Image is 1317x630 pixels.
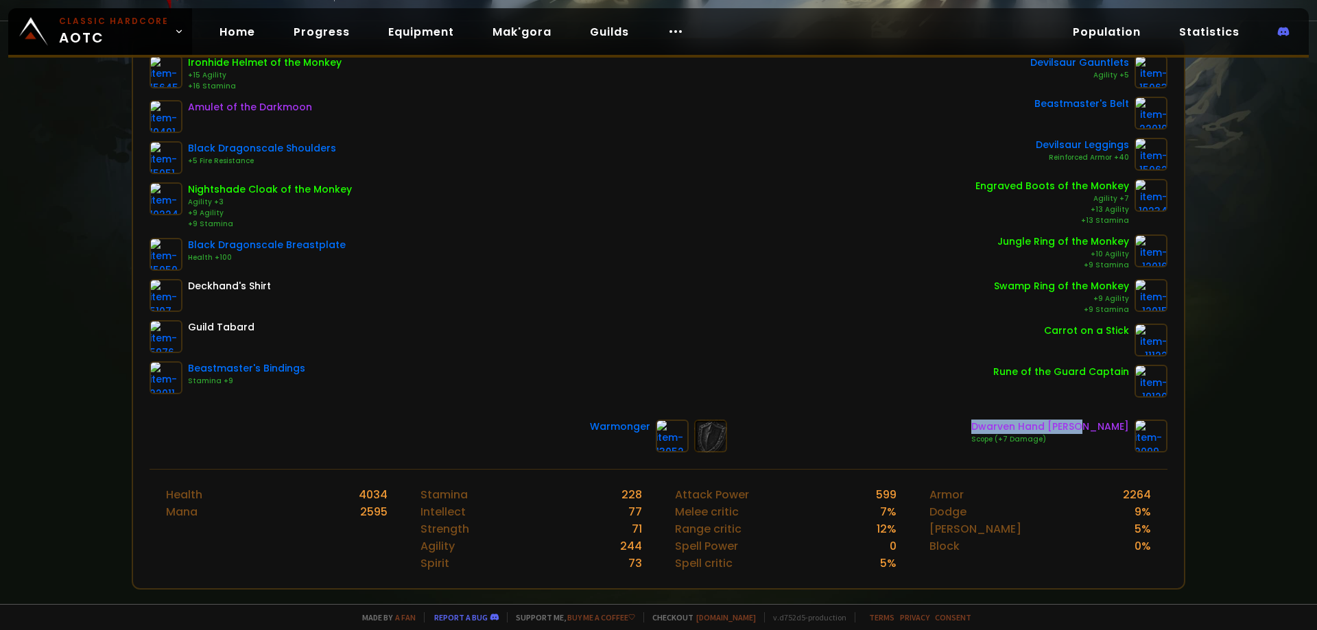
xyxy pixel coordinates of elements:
[696,612,756,622] a: [DOMAIN_NAME]
[420,555,449,572] div: Spirit
[929,503,966,520] div: Dodge
[283,18,361,46] a: Progress
[188,100,312,114] div: Amulet of the Darkmoon
[1135,179,1167,212] img: item-10234
[643,612,756,622] span: Checkout
[1135,97,1167,130] img: item-22010
[360,503,388,520] div: 2595
[59,15,169,48] span: AOTC
[675,537,738,555] div: Spell Power
[482,18,562,46] a: Mak'gora
[1135,138,1167,171] img: item-15062
[188,70,342,81] div: +15 Agility
[188,81,342,92] div: +16 Stamina
[1135,234,1167,267] img: item-12016
[150,182,182,215] img: item-10224
[188,197,352,208] div: Agility +3
[675,503,739,520] div: Melee critic
[377,18,465,46] a: Equipment
[1062,18,1152,46] a: Population
[994,279,1129,293] div: Swamp Ring of the Monkey
[1168,18,1250,46] a: Statistics
[621,486,642,503] div: 228
[764,612,846,622] span: v. d752d5 - production
[632,520,642,537] div: 71
[880,555,897,572] div: 5 %
[150,320,182,353] img: item-5976
[1135,537,1151,555] div: 0 %
[188,320,254,335] div: Guild Tabard
[150,279,182,312] img: item-5107
[420,520,469,537] div: Strength
[1135,503,1151,520] div: 9 %
[1044,324,1129,338] div: Carrot on a Stick
[877,520,897,537] div: 12 %
[994,304,1129,315] div: +9 Stamina
[188,361,305,376] div: Beastmaster's Bindings
[880,503,897,520] div: 7 %
[59,15,169,27] small: Classic Hardcore
[1036,152,1129,163] div: Reinforced Armor +40
[188,219,352,230] div: +9 Stamina
[1135,324,1167,356] img: item-11122
[188,156,336,167] div: +5 Fire Resistance
[188,238,346,252] div: Black Dragonscale Breastplate
[869,612,894,622] a: Terms
[1123,486,1151,503] div: 2264
[1034,97,1129,111] div: Beastmaster's Belt
[150,56,182,88] img: item-15645
[975,179,1129,193] div: Engraved Boots of the Monkey
[420,486,468,503] div: Stamina
[1036,138,1129,152] div: Devilsaur Leggings
[150,238,182,271] img: item-15050
[166,486,202,503] div: Health
[876,486,897,503] div: 599
[579,18,640,46] a: Guilds
[975,204,1129,215] div: +13 Agility
[675,555,733,572] div: Spell critic
[656,420,689,452] img: item-13052
[1135,279,1167,312] img: item-12015
[188,56,342,70] div: Ironhide Helmet of the Monkey
[188,252,346,263] div: Health +100
[929,537,960,555] div: Block
[929,520,1021,537] div: [PERSON_NAME]
[567,612,635,622] a: Buy me a coffee
[188,376,305,387] div: Stamina +9
[997,249,1129,260] div: +10 Agility
[675,486,749,503] div: Attack Power
[900,612,929,622] a: Privacy
[188,141,336,156] div: Black Dragonscale Shoulders
[209,18,266,46] a: Home
[434,612,488,622] a: Report a bug
[890,537,897,555] div: 0
[997,260,1129,271] div: +9 Stamina
[1135,520,1151,537] div: 5 %
[1135,56,1167,88] img: item-15063
[620,537,642,555] div: 244
[420,503,466,520] div: Intellect
[997,234,1129,249] div: Jungle Ring of the Monkey
[971,420,1129,434] div: Dwarven Hand [PERSON_NAME]
[354,612,416,622] span: Made by
[150,100,182,133] img: item-19491
[359,486,388,503] div: 4034
[994,293,1129,304] div: +9 Agility
[1030,56,1129,70] div: Devilsaur Gauntlets
[675,520,741,537] div: Range critic
[1030,70,1129,81] div: Agility +5
[188,208,352,219] div: +9 Agility
[150,361,182,394] img: item-22011
[1135,365,1167,398] img: item-19120
[1135,420,1167,452] img: item-2099
[507,612,635,622] span: Support me,
[395,612,416,622] a: a fan
[590,420,650,434] div: Warmonger
[8,8,192,55] a: Classic HardcoreAOTC
[993,365,1129,379] div: Rune of the Guard Captain
[420,537,455,555] div: Agility
[188,182,352,197] div: Nightshade Cloak of the Monkey
[628,503,642,520] div: 77
[975,193,1129,204] div: Agility +7
[935,612,971,622] a: Consent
